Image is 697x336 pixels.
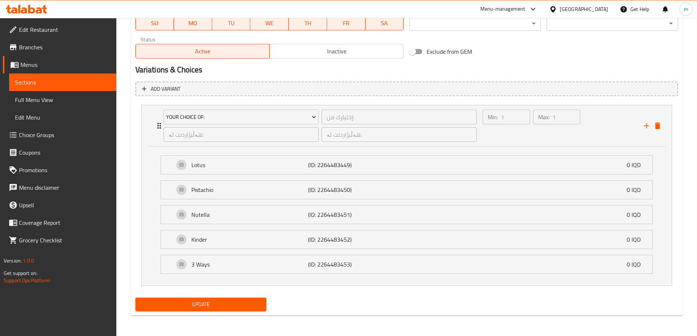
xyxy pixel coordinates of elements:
[161,181,652,199] div: Expand
[3,126,116,144] a: Choice Groups
[308,260,386,269] p: (ID: 2264483453)
[19,183,110,192] span: Menu disclaimer
[191,260,308,269] p: 3 Ways
[308,235,386,244] p: (ID: 2264483452)
[15,95,110,104] span: Full Menu View
[139,46,267,57] span: Active
[9,109,116,126] a: Edit Menu
[19,25,110,34] span: Edit Restaurant
[9,91,116,109] a: Full Menu View
[135,102,678,289] li: ExpandExpandExpandExpandExpandExpand
[20,60,110,69] span: Menus
[161,205,652,224] div: Expand
[19,236,110,245] span: Grocery Checklist
[480,5,525,14] div: Menu-management
[627,235,647,244] p: 0 IQD
[427,47,472,56] span: Exclude from GEM
[3,161,116,179] a: Promotions
[330,18,363,29] span: FR
[19,131,110,139] span: Choice Groups
[327,16,366,30] button: FR
[308,185,386,194] p: (ID: 2264483450)
[19,43,110,52] span: Branches
[4,268,37,278] span: Get support on:
[292,18,324,29] span: TH
[135,64,678,75] h2: Variations & Choices
[191,210,308,219] p: Nutella
[488,113,498,121] p: Min:
[135,16,174,30] button: SU
[366,16,404,30] button: SA
[269,44,404,58] button: Inactive
[289,16,327,30] button: TH
[627,161,647,169] p: 0 IQD
[23,256,34,265] span: 1.0.0
[164,110,319,124] button: Your Choice Of:
[547,16,678,31] div: ​
[627,260,647,269] p: 0 IQD
[308,161,386,169] p: (ID: 2264483449)
[4,276,50,285] a: Support.OpsPlatform
[161,230,652,249] div: Expand
[177,18,209,29] span: MO
[141,300,261,309] span: Update
[3,179,116,196] a: Menu disclaimer
[15,113,110,122] span: Edit Menu
[368,18,401,29] span: SA
[191,235,308,244] p: Kinder
[135,82,678,97] button: Add variant
[3,56,116,73] a: Menus
[652,120,663,131] button: delete
[161,156,652,174] div: Expand
[191,185,308,194] p: Pistachio
[135,44,270,58] button: Active
[3,144,116,161] a: Coupons
[166,113,316,122] span: Your Choice Of:
[3,21,116,38] a: Edit Restaurant
[684,5,688,13] span: m
[9,73,116,91] a: Sections
[135,298,267,311] button: Update
[409,16,541,31] div: ​
[3,196,116,214] a: Upsell
[161,255,652,273] div: Expand
[3,214,116,231] a: Coverage Report
[4,256,22,265] span: Version:
[19,166,110,174] span: Promotions
[627,210,647,219] p: 0 IQD
[627,185,647,194] p: 0 IQD
[142,105,672,146] div: Expand
[139,18,171,29] span: SU
[641,120,652,131] button: add
[19,201,110,209] span: Upsell
[15,78,110,87] span: Sections
[19,218,110,227] span: Coverage Report
[560,5,608,13] div: [GEOGRAPHIC_DATA]
[191,161,308,169] p: Lotus
[3,38,116,56] a: Branches
[212,16,251,30] button: TU
[250,16,289,30] button: WE
[215,18,248,29] span: TU
[3,231,116,249] a: Grocery Checklist
[19,148,110,157] span: Coupons
[253,18,286,29] span: WE
[174,16,212,30] button: MO
[151,84,180,94] span: Add variant
[273,46,401,57] span: Inactive
[308,210,386,219] p: (ID: 2264483451)
[538,113,550,121] p: Max:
